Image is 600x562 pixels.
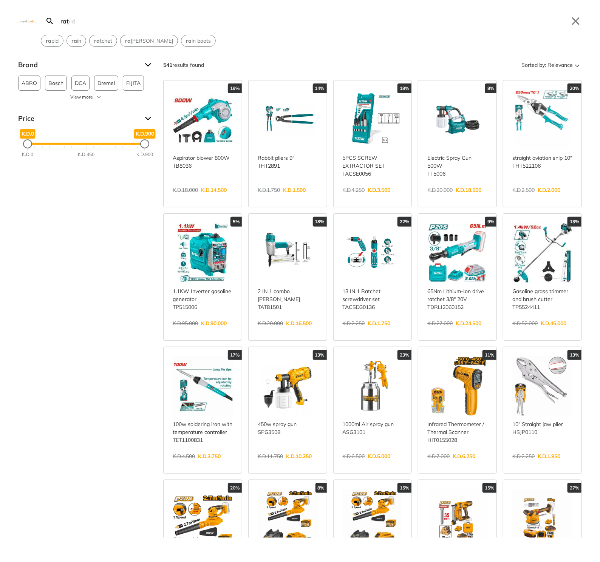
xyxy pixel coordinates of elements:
div: K.D.900 [136,151,153,158]
div: 19% [228,83,242,93]
div: 8% [315,483,327,493]
div: results found [163,59,204,71]
div: 18% [397,83,411,93]
div: 14% [313,83,327,93]
span: pid [46,37,59,45]
span: Dremel [97,76,115,90]
span: Relevance [547,59,573,71]
div: 15% [482,483,496,493]
div: 22% [397,217,411,227]
strong: 541 [163,62,172,68]
div: 13% [313,350,327,360]
div: 20% [228,483,242,493]
span: Price [18,113,139,125]
button: Select suggestion: random sander [121,35,178,46]
div: 11% [482,350,496,360]
div: Suggestion: random sander [120,35,178,47]
strong: ra [71,37,77,44]
button: Select suggestion: rain [67,35,86,46]
div: Suggestion: rain boots [181,35,216,47]
div: 17% [228,350,242,360]
button: Close [570,15,582,27]
svg: Search [45,17,54,26]
div: 18% [313,217,327,227]
div: 15% [397,483,411,493]
span: tchet [94,37,112,45]
button: View more [18,94,154,100]
button: ABRO [18,76,40,91]
span: in [71,37,81,45]
input: Search… [59,12,565,30]
button: Bosch [45,76,67,91]
button: Dremel [94,76,118,91]
svg: Sort [573,60,582,69]
span: Brand [18,59,139,71]
div: 13% [568,350,581,360]
div: Suggestion: rain [66,35,86,47]
button: Select suggestion: ratchet [90,35,117,46]
strong: ra [94,37,100,44]
button: FIJITA [123,76,144,91]
span: [PERSON_NAME] [125,37,173,45]
div: Suggestion: rapid [41,35,63,47]
span: in boots [186,37,211,45]
div: 23% [397,350,411,360]
div: 8% [485,83,496,93]
span: DCA [75,76,86,90]
div: Maximum Price [140,139,149,148]
div: K.D.450 [78,151,94,158]
span: View more [70,94,93,100]
div: Suggestion: ratchet [89,35,117,47]
span: ABRO [22,76,37,90]
div: 20% [568,83,581,93]
div: 13% [568,217,581,227]
button: Sorted by:Relevance Sort [520,59,582,71]
button: DCA [71,76,90,91]
button: Select suggestion: rain boots [181,35,215,46]
div: K.D.0 [22,151,33,158]
button: Select suggestion: rapid [41,35,63,46]
span: Bosch [48,76,63,90]
strong: ra [186,37,192,44]
strong: ra [125,37,131,44]
div: 5% [230,217,242,227]
span: FIJITA [126,76,141,90]
strong: ra [46,37,51,44]
div: 9% [485,217,496,227]
div: 27% [568,483,581,493]
img: Close [18,19,36,23]
div: Minimum Price [23,139,32,148]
